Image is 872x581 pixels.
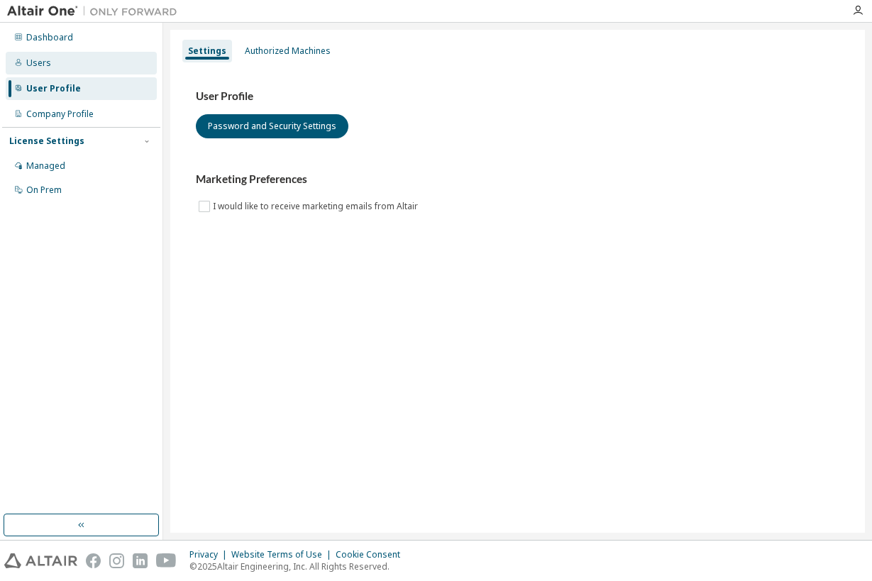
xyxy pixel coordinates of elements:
img: instagram.svg [109,553,124,568]
img: facebook.svg [86,553,101,568]
div: Managed [26,160,65,172]
div: Privacy [189,549,231,560]
div: Settings [188,45,226,57]
h3: Marketing Preferences [196,172,839,187]
img: youtube.svg [156,553,177,568]
div: On Prem [26,184,62,196]
button: Password and Security Settings [196,114,348,138]
div: User Profile [26,83,81,94]
img: altair_logo.svg [4,553,77,568]
img: linkedin.svg [133,553,148,568]
h3: User Profile [196,89,839,104]
img: Altair One [7,4,184,18]
div: Website Terms of Use [231,549,336,560]
label: I would like to receive marketing emails from Altair [213,198,421,215]
p: © 2025 Altair Engineering, Inc. All Rights Reserved. [189,560,409,572]
div: Cookie Consent [336,549,409,560]
div: Authorized Machines [245,45,331,57]
div: Company Profile [26,109,94,120]
div: Dashboard [26,32,73,43]
div: License Settings [9,135,84,147]
div: Users [26,57,51,69]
